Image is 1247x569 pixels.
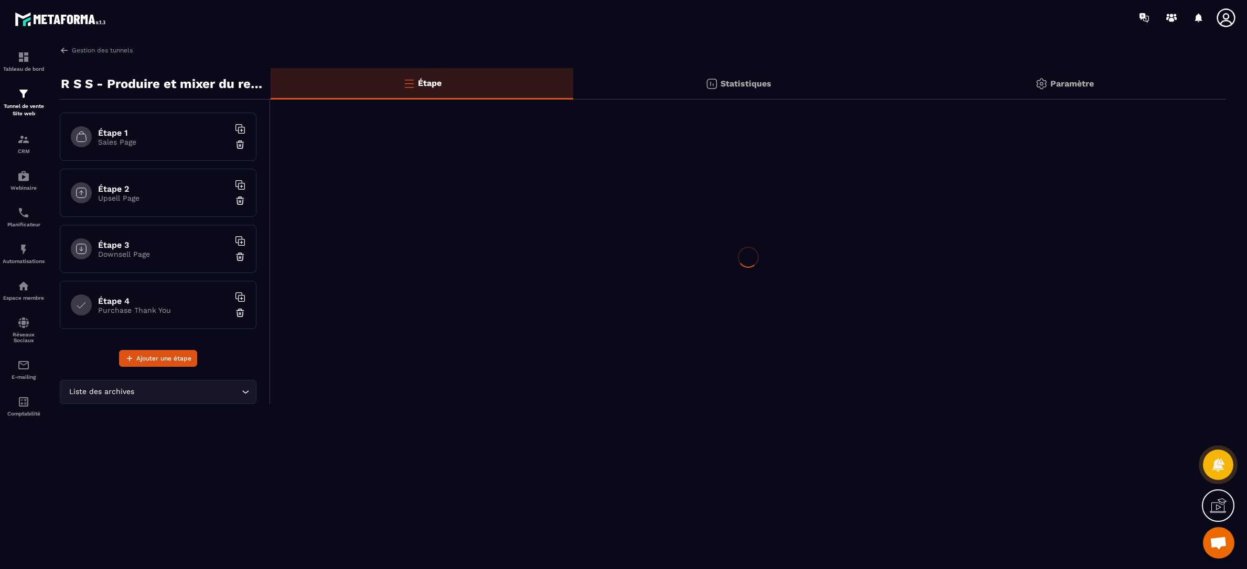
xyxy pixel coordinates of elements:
[3,411,45,417] p: Comptabilité
[60,46,69,55] img: arrow
[17,396,30,408] img: accountant
[3,272,45,309] a: automationsautomationsEspace membre
[3,332,45,343] p: Réseaux Sociaux
[235,308,245,318] img: trash
[1035,78,1048,90] img: setting-gr.5f69749f.svg
[98,250,229,258] p: Downsell Page
[3,235,45,272] a: automationsautomationsAutomatisations
[3,66,45,72] p: Tableau de bord
[17,170,30,182] img: automations
[136,386,239,398] input: Search for option
[98,296,229,306] h6: Étape 4
[3,295,45,301] p: Espace membre
[61,73,263,94] p: R S S - Produire et mixer du reggae en studio
[98,128,229,138] h6: Étape 1
[98,138,229,146] p: Sales Page
[3,374,45,380] p: E-mailing
[235,195,245,206] img: trash
[98,194,229,202] p: Upsell Page
[403,77,415,90] img: bars-o.4a397970.svg
[235,139,245,150] img: trash
[3,388,45,424] a: accountantaccountantComptabilité
[1203,527,1234,559] div: Ouvrir le chat
[3,148,45,154] p: CRM
[3,309,45,351] a: social-networksocial-networkRéseaux Sociaux
[60,380,256,404] div: Search for option
[3,103,45,117] p: Tunnel de vente Site web
[136,353,191,364] span: Ajouter une étape
[17,316,30,329] img: social-network
[3,162,45,199] a: automationsautomationsWebinaire
[3,185,45,191] p: Webinaire
[235,251,245,262] img: trash
[418,78,442,88] p: Étape
[60,46,133,55] a: Gestion des tunnels
[3,125,45,162] a: formationformationCRM
[17,243,30,256] img: automations
[721,79,771,89] p: Statistiques
[3,80,45,125] a: formationformationTunnel de vente Site web
[17,280,30,292] img: automations
[17,359,30,371] img: email
[17,51,30,63] img: formation
[17,206,30,219] img: scheduler
[119,350,197,367] button: Ajouter une étape
[3,199,45,235] a: schedulerschedulerPlanificateur
[3,351,45,388] a: emailemailE-mailing
[705,78,718,90] img: stats.20deebd0.svg
[67,386,136,398] span: Liste des archives
[1050,79,1094,89] p: Paramètre
[17,133,30,146] img: formation
[17,87,30,100] img: formation
[98,184,229,194] h6: Étape 2
[98,240,229,250] h6: Étape 3
[3,222,45,227] p: Planificateur
[15,9,109,29] img: logo
[3,43,45,80] a: formationformationTableau de bord
[3,258,45,264] p: Automatisations
[98,306,229,314] p: Purchase Thank You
